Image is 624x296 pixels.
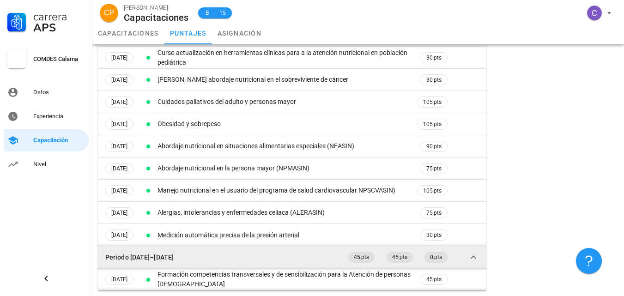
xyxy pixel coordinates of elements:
td: Medición automática precisa de la presión arterial [156,224,415,246]
a: capacitaciones [92,22,164,44]
a: Nivel [4,153,89,175]
div: avatar [100,4,118,22]
span: [DATE] [111,230,127,240]
span: [DATE] [111,163,127,174]
td: Formación competencias transversales y de sensibilización para la Atención de personas [DEMOGRAPH... [156,268,418,290]
td: Abordaje nutricional en la persona mayor (NPMASIN) [156,157,415,180]
div: Carrera [33,11,85,22]
div: avatar [587,6,602,20]
span: [DATE] [111,97,127,107]
a: Capacitación [4,129,89,151]
span: 105 pts [423,97,442,107]
span: [DATE] [111,75,127,85]
span: [DATE] [111,53,127,63]
span: [DATE] [111,186,127,196]
span: 30 pts [426,230,442,240]
span: 30 pts [426,53,442,62]
span: 30 pts [426,75,442,85]
span: 45 pts [392,252,407,263]
div: Nivel [33,161,85,168]
td: Curso actualización en herramientas clínicas para a la atención nutricional en población pediátrica [156,47,415,69]
span: 45 pts [426,275,442,284]
div: APS [33,22,85,33]
td: [PERSON_NAME] abordaje nutricional en el sobreviviente de cáncer [156,69,415,91]
a: Experiencia [4,105,89,127]
span: B [204,8,211,18]
div: COMDES Calama [33,55,85,63]
div: Experiencia [33,113,85,120]
a: puntajes [164,22,212,44]
span: 15 [219,8,226,18]
div: Periodo [DATE]–[DATE] [105,252,174,262]
td: Alergias, intolerancias y enfermedades celiaca (ALERASIN) [156,202,415,224]
span: 90 pts [426,142,442,151]
td: Manejo nutricional en el usuario del programa de salud cardiovascular NPSCVASIN) [156,180,415,202]
td: Obesidad y sobrepeso [156,113,415,135]
span: 0 pts [430,252,442,263]
span: [DATE] [111,208,127,218]
span: [DATE] [111,274,127,284]
div: [PERSON_NAME] [124,3,189,12]
a: asignación [212,22,267,44]
span: [DATE] [111,141,127,151]
span: 105 pts [423,120,442,129]
span: 75 pts [426,208,442,217]
span: [DATE] [111,119,127,129]
td: Abordaje nutricional en situaciones alimentarias especiales (NEASIN) [156,135,415,157]
div: Capacitación [33,137,85,144]
td: Cuidados paliativos del adulto y personas mayor [156,91,415,113]
span: CP [104,4,114,22]
span: 75 pts [426,164,442,173]
span: 45 pts [354,252,369,263]
span: 105 pts [423,186,442,195]
a: Datos [4,81,89,103]
div: Datos [33,89,85,96]
div: Capacitaciones [124,12,189,23]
